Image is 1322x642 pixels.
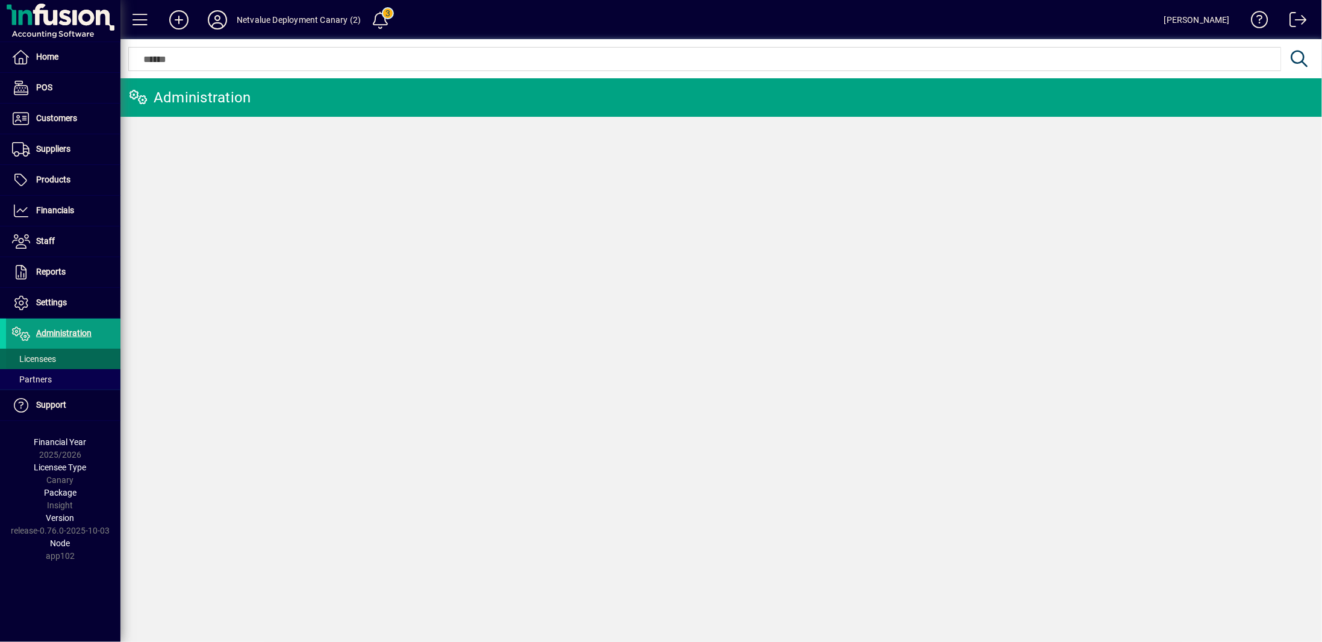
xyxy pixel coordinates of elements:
span: Licensees [12,354,56,364]
span: Settings [36,298,67,307]
a: Financials [6,196,120,226]
span: Package [44,488,76,497]
span: Customers [36,113,77,123]
span: Financials [36,205,74,215]
a: Knowledge Base [1242,2,1268,42]
a: POS [6,73,120,103]
button: Add [160,9,198,31]
span: POS [36,83,52,92]
span: Home [36,52,58,61]
span: Administration [36,328,92,338]
span: Node [51,538,70,548]
a: Suppliers [6,134,120,164]
a: Settings [6,288,120,318]
span: Staff [36,236,55,246]
a: Support [6,390,120,420]
a: Staff [6,226,120,257]
a: Partners [6,369,120,390]
a: Logout [1280,2,1307,42]
a: Home [6,42,120,72]
span: Licensee Type [34,463,87,472]
a: Customers [6,104,120,134]
div: [PERSON_NAME] [1164,10,1230,30]
div: Administration [129,88,251,107]
span: Suppliers [36,144,70,154]
span: Version [46,513,75,523]
span: Financial Year [34,437,87,447]
button: Profile [198,9,237,31]
span: Reports [36,267,66,276]
a: Reports [6,257,120,287]
span: Support [36,400,66,410]
a: Products [6,165,120,195]
a: Licensees [6,349,120,369]
div: Netvalue Deployment Canary (2) [237,10,361,30]
span: Partners [12,375,52,384]
span: Products [36,175,70,184]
